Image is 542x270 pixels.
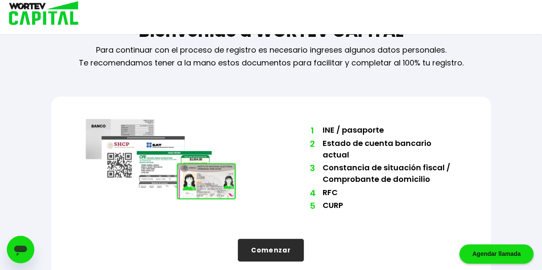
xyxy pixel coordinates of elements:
[309,162,314,175] span: 3
[322,124,456,137] li: INE / pasaporte
[322,199,456,213] li: CURP
[309,187,314,199] span: 4
[322,187,456,200] li: RFC
[322,162,456,187] li: Constancia de situación fiscal / Comprobante de domicilio
[309,199,314,212] span: 5
[238,239,304,261] button: Comenzar
[79,44,464,69] p: Para continuar con el proceso de registro es necesario ingreses algunos datos personales. Te reco...
[309,124,314,137] span: 1
[459,244,533,264] div: Agendar llamada
[7,236,34,263] iframe: Botón para iniciar la ventana de mensajería
[322,137,456,162] li: Estado de cuenta bancario actual
[309,137,314,150] span: 2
